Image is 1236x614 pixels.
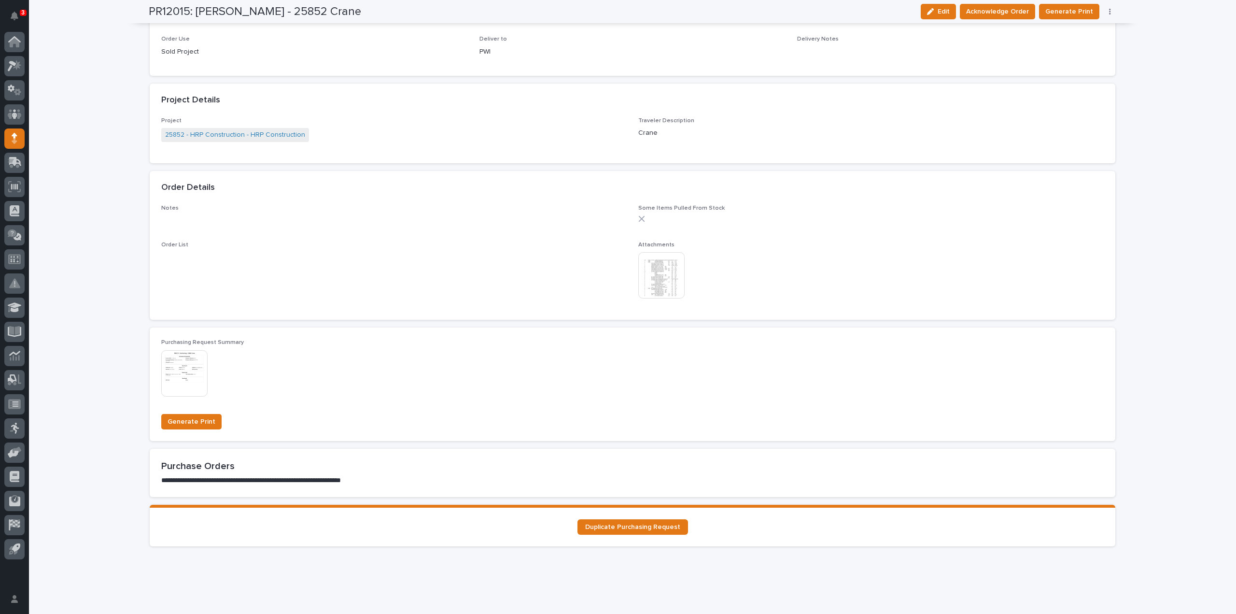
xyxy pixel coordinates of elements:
div: Notifications3 [12,12,25,27]
a: 25852 - HRP Construction - HRP Construction [165,130,305,140]
button: Generate Print [161,414,222,429]
span: Some Items Pulled From Stock [638,205,725,211]
p: PWI [479,47,786,57]
h2: Purchase Orders [161,460,1104,472]
h2: Project Details [161,95,220,106]
p: 3 [21,9,25,16]
button: Notifications [4,6,25,26]
button: Generate Print [1039,4,1099,19]
span: Purchasing Request Summary [161,340,244,345]
h2: PR12015: [PERSON_NAME] - 25852 Crane [149,5,361,19]
span: Generate Print [168,416,215,428]
span: Delivery Notes [797,36,839,42]
p: Sold Project [161,47,468,57]
span: Project [161,118,182,124]
span: Order Use [161,36,190,42]
button: Edit [921,4,956,19]
span: Generate Print [1045,6,1093,17]
span: Attachments [638,242,674,248]
span: Edit [938,7,950,16]
h2: Order Details [161,183,215,193]
span: Deliver to [479,36,507,42]
p: Crane [638,128,1104,138]
span: Order List [161,242,188,248]
span: Duplicate Purchasing Request [585,524,680,530]
span: Traveler Description [638,118,694,124]
button: Acknowledge Order [960,4,1035,19]
a: Duplicate Purchasing Request [577,519,688,535]
span: Acknowledge Order [966,6,1029,17]
span: Notes [161,205,179,211]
